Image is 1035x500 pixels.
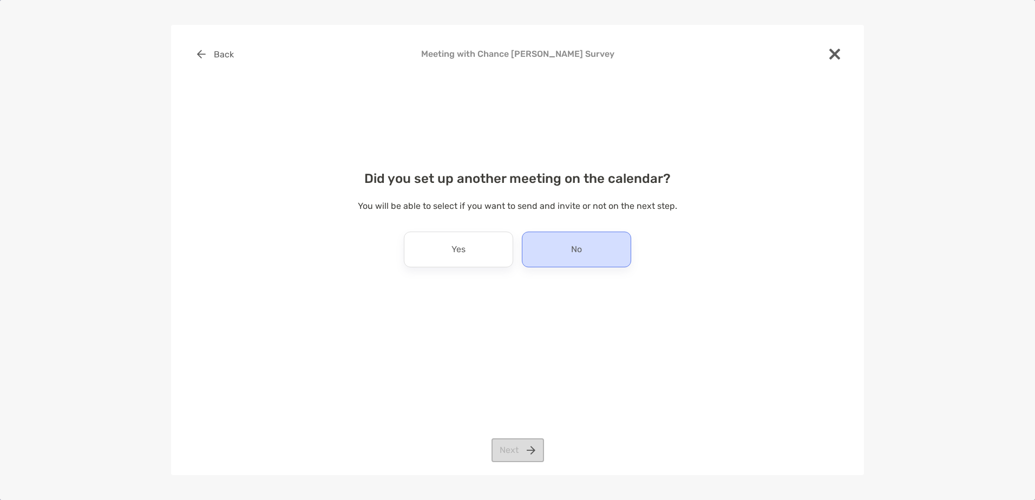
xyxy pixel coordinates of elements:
img: button icon [197,50,206,58]
img: close modal [829,49,840,60]
h4: Meeting with Chance [PERSON_NAME] Survey [188,49,847,59]
p: No [571,241,582,258]
p: Yes [451,241,466,258]
h4: Did you set up another meeting on the calendar? [188,171,847,186]
p: You will be able to select if you want to send and invite or not on the next step. [188,199,847,213]
button: Back [188,42,242,66]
